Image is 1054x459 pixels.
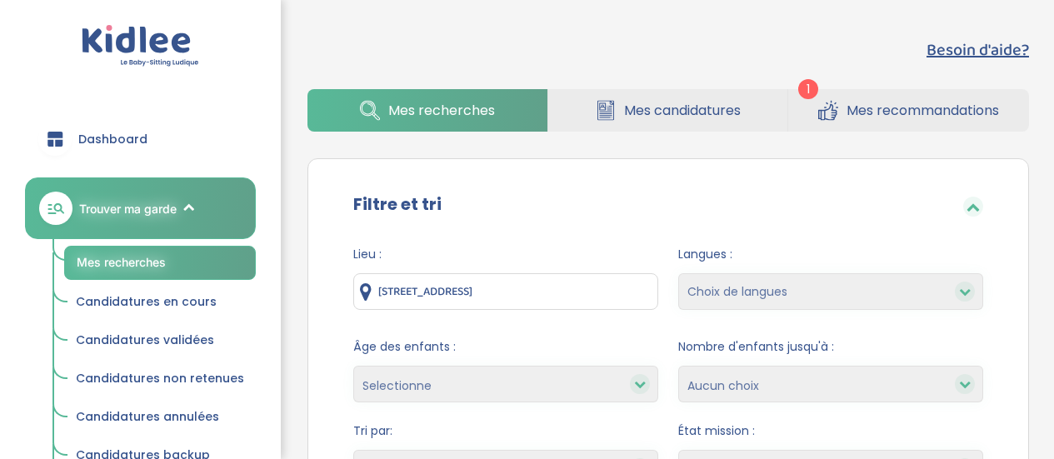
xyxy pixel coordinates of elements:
[678,246,983,263] span: Langues :
[79,200,177,217] span: Trouver ma garde
[927,37,1029,62] button: Besoin d'aide?
[678,338,983,356] span: Nombre d'enfants jusqu'à :
[82,25,199,67] img: logo.svg
[353,273,658,310] input: Ville ou code postale
[353,338,658,356] span: Âge des enfants :
[64,287,256,318] a: Candidatures en cours
[388,100,495,121] span: Mes recherches
[353,192,442,217] label: Filtre et tri
[76,370,244,387] span: Candidatures non retenues
[847,100,999,121] span: Mes recommandations
[678,422,983,440] span: État mission :
[788,89,1029,132] a: Mes recommandations
[77,255,166,269] span: Mes recherches
[64,363,256,395] a: Candidatures non retenues
[25,109,256,169] a: Dashboard
[76,293,217,310] span: Candidatures en cours
[353,422,658,440] span: Tri par:
[25,177,256,239] a: Trouver ma garde
[64,402,256,433] a: Candidatures annulées
[307,89,547,132] a: Mes recherches
[798,79,818,99] span: 1
[624,100,741,121] span: Mes candidatures
[548,89,788,132] a: Mes candidatures
[78,131,147,148] span: Dashboard
[76,408,219,425] span: Candidatures annulées
[353,246,658,263] span: Lieu :
[64,325,256,357] a: Candidatures validées
[64,246,256,280] a: Mes recherches
[76,332,214,348] span: Candidatures validées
